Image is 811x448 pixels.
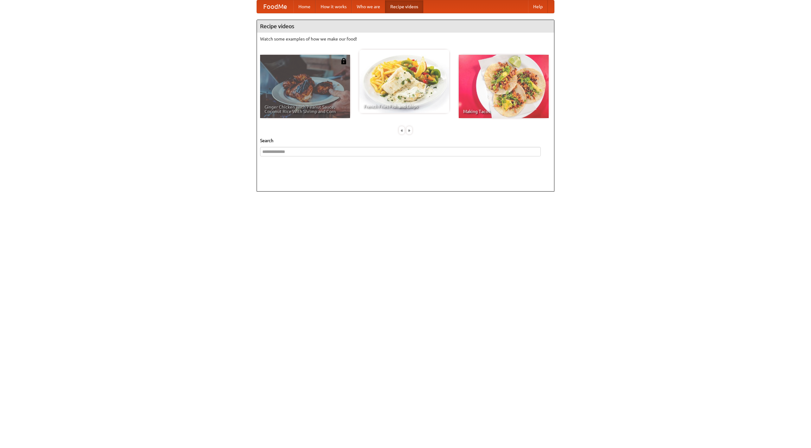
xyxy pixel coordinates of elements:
a: French Fries Fish and Chips [359,50,449,113]
div: « [399,126,405,134]
img: 483408.png [341,58,347,64]
a: FoodMe [257,0,293,13]
a: Home [293,0,316,13]
a: Help [528,0,548,13]
a: How it works [316,0,352,13]
a: Making Tacos [459,55,549,118]
h5: Search [260,137,551,144]
p: Watch some examples of how we make our food! [260,36,551,42]
span: French Fries Fish and Chips [364,104,445,109]
a: Recipe videos [385,0,423,13]
div: » [406,126,412,134]
span: Making Tacos [463,109,544,114]
a: Who we are [352,0,385,13]
h4: Recipe videos [257,20,554,33]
